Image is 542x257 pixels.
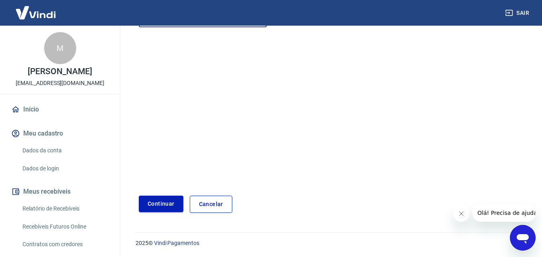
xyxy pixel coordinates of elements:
[10,125,110,142] button: Meu cadastro
[28,67,92,76] p: [PERSON_NAME]
[19,236,110,253] a: Contratos com credores
[453,206,469,222] iframe: Fechar mensagem
[139,196,183,212] button: Continuar
[154,240,199,246] a: Vindi Pagamentos
[19,142,110,159] a: Dados da conta
[10,183,110,200] button: Meus recebíveis
[44,32,76,64] div: M
[5,6,67,12] span: Olá! Precisa de ajuda?
[473,204,536,222] iframe: Mensagem da empresa
[10,101,110,118] a: Início
[190,196,232,213] a: Cancelar
[10,0,62,25] img: Vindi
[503,6,532,20] button: Sair
[16,79,104,87] p: [EMAIL_ADDRESS][DOMAIN_NAME]
[19,160,110,177] a: Dados de login
[19,200,110,217] a: Relatório de Recebíveis
[510,225,536,251] iframe: Botão para abrir a janela de mensagens
[19,219,110,235] a: Recebíveis Futuros Online
[136,239,523,247] p: 2025 ©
